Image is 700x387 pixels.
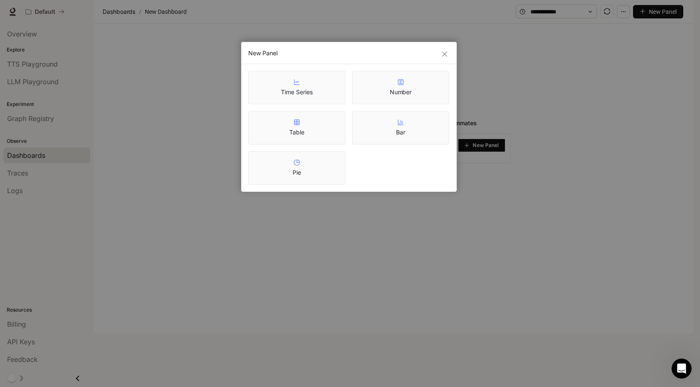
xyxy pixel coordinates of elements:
[473,143,499,147] span: New Panel
[100,7,137,17] button: Dashboards
[139,7,142,16] span: /
[604,8,610,15] span: sync
[396,128,405,137] article: Bar
[22,3,68,20] button: All workspaces
[441,51,448,57] span: close
[281,88,312,96] article: Time Series
[35,8,55,15] p: Default
[464,143,469,148] span: plus
[289,128,304,137] article: Table
[248,49,450,57] div: New Panel
[440,49,449,59] button: Close
[649,7,677,16] span: New Panel
[672,359,692,379] iframe: Intercom live chat
[390,88,412,96] article: Number
[640,8,646,14] span: plus
[103,7,135,17] span: Dashboards
[143,4,188,20] article: New Dashboard
[633,5,683,18] button: New Panel
[293,168,301,177] article: Pie
[458,139,505,152] button: New Panel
